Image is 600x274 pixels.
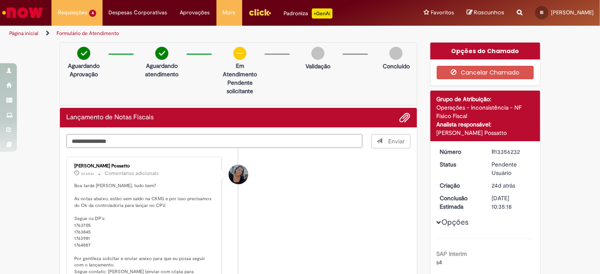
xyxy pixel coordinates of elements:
[81,171,94,176] time: 26/08/2025 15:31:25
[57,30,119,37] a: Formulário de Atendimento
[434,181,486,190] dt: Criação
[77,47,90,60] img: check-circle-green.png
[492,148,531,156] div: R13356232
[141,62,182,78] p: Aguardando atendimento
[9,30,38,37] a: Página inicial
[434,148,486,156] dt: Número
[492,194,531,211] div: [DATE] 10:35:18
[430,43,541,59] div: Opções do Chamado
[437,129,534,137] div: [PERSON_NAME] Possatto
[467,9,504,17] a: Rascunhos
[63,62,104,78] p: Aguardando Aprovação
[437,258,443,266] span: s4
[551,9,594,16] span: [PERSON_NAME]
[540,10,543,15] span: IB
[311,47,324,60] img: img-circle-grey.png
[492,181,531,190] div: 05/08/2025 15:35:15
[437,250,468,258] b: SAP Interim
[6,26,394,41] ul: Trilhas de página
[74,164,215,169] div: [PERSON_NAME] Possatto
[105,170,159,177] small: Comentários adicionais
[66,134,362,148] textarea: Digite sua mensagem aqui...
[81,171,94,176] span: 3d atrás
[383,62,410,70] p: Concluído
[492,182,515,189] time: 05/08/2025 15:35:15
[109,8,168,17] span: Despesas Corporativas
[219,62,260,78] p: Em Atendimento
[249,6,271,19] img: click_logo_yellow_360x200.png
[180,8,210,17] span: Aprovações
[284,8,332,19] div: Padroniza
[434,194,486,211] dt: Conclusão Estimada
[58,8,87,17] span: Requisições
[223,8,236,17] span: More
[155,47,168,60] img: check-circle-green.png
[437,66,534,79] button: Cancelar Chamado
[389,47,403,60] img: img-circle-grey.png
[219,78,260,95] p: Pendente solicitante
[437,120,534,129] div: Analista responsável:
[492,182,515,189] span: 24d atrás
[305,62,330,70] p: Validação
[233,47,246,60] img: circle-minus.png
[434,160,486,169] dt: Status
[474,8,504,16] span: Rascunhos
[437,95,534,103] div: Grupo de Atribuição:
[437,103,534,120] div: Operações - Inconsistência - NF Físico Fiscal
[312,8,332,19] p: +GenAi
[1,4,44,21] img: ServiceNow
[89,10,96,17] span: 4
[492,160,531,177] div: Pendente Usuário
[400,112,411,123] button: Adicionar anexos
[229,165,248,184] div: Liana Marucci Possatto
[431,8,454,17] span: Favoritos
[66,114,154,121] h2: Lançamento de Notas Fiscais Histórico de tíquete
